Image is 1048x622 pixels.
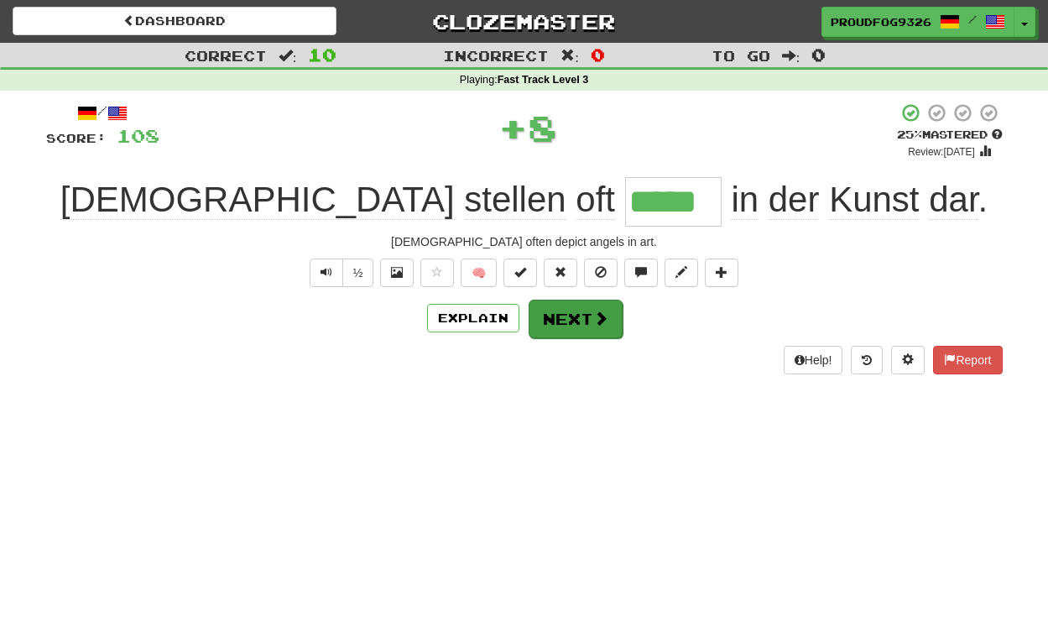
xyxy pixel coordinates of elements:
[380,259,414,287] button: Show image (alt+x)
[13,7,336,35] a: Dashboard
[503,259,537,287] button: Set this sentence to 100% Mastered (alt+m)
[851,346,883,374] button: Round history (alt+y)
[821,7,1014,37] a: ProudFog9326 /
[461,259,497,287] button: 🧠
[929,180,978,220] span: dar
[591,44,605,65] span: 0
[829,180,919,220] span: Kunst
[362,7,686,36] a: Clozemaster
[769,180,820,220] span: der
[310,259,343,287] button: Play sentence audio (ctl+space)
[908,146,975,158] small: Review: [DATE]
[308,44,336,65] span: 10
[427,304,519,332] button: Explain
[498,102,528,153] span: +
[498,74,589,86] strong: Fast Track Level 3
[811,44,826,65] span: 0
[712,47,770,64] span: To go
[560,49,579,63] span: :
[185,47,267,64] span: Correct
[831,14,931,29] span: ProudFog9326
[306,259,374,287] div: Text-to-speech controls
[705,259,738,287] button: Add to collection (alt+a)
[46,102,159,123] div: /
[528,107,557,149] span: 8
[722,180,988,220] span: .
[117,125,159,146] span: 108
[46,233,1003,250] div: [DEMOGRAPHIC_DATA] often depict angels in art.
[731,180,759,220] span: in
[576,180,615,220] span: oft
[279,49,297,63] span: :
[665,259,698,287] button: Edit sentence (alt+d)
[897,128,922,141] span: 25 %
[60,180,455,220] span: [DEMOGRAPHIC_DATA]
[464,180,566,220] span: stellen
[443,47,549,64] span: Incorrect
[342,259,374,287] button: ½
[897,128,1003,143] div: Mastered
[624,259,658,287] button: Discuss sentence (alt+u)
[933,346,1002,374] button: Report
[584,259,618,287] button: Ignore sentence (alt+i)
[46,131,107,145] span: Score:
[420,259,454,287] button: Favorite sentence (alt+f)
[968,13,977,25] span: /
[784,346,843,374] button: Help!
[544,259,577,287] button: Reset to 0% Mastered (alt+r)
[782,49,800,63] span: :
[529,300,623,338] button: Next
